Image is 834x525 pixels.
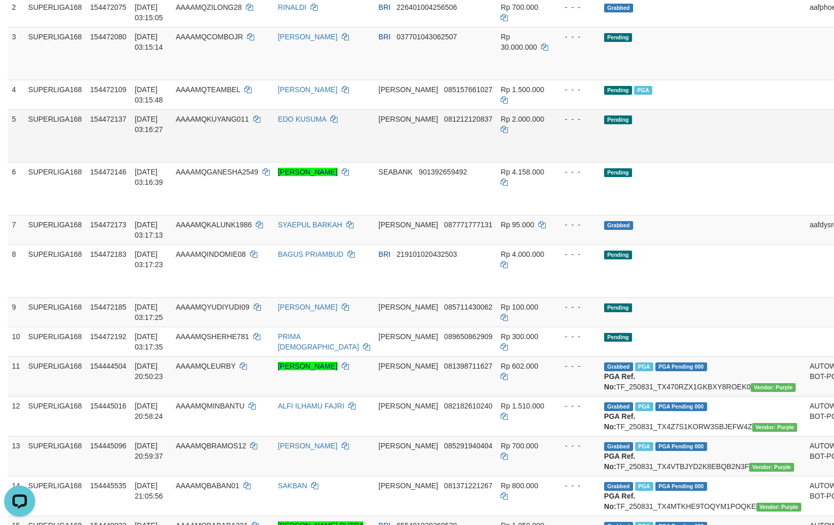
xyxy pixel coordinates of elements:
[444,332,492,341] span: Copy 089650862909 to clipboard
[397,250,457,258] span: Copy 219101020432503 to clipboard
[175,3,242,11] span: AAAAMQZILONG28
[444,221,492,229] span: Copy 087771777131 to clipboard
[378,85,438,94] span: [PERSON_NAME]
[444,442,492,450] span: Copy 085291940404 to clipboard
[378,402,438,410] span: [PERSON_NAME]
[557,302,596,312] div: - - -
[278,482,308,490] a: SAKBAN
[135,250,163,269] span: [DATE] 03:17:23
[557,84,596,95] div: - - -
[501,221,534,229] span: Rp 95.000
[378,115,438,123] span: [PERSON_NAME]
[175,221,252,229] span: AAAAMQKALUNK1986
[655,402,707,411] span: PGA Pending
[135,303,163,322] span: [DATE] 03:17:25
[378,250,390,258] span: BRI
[135,33,163,51] span: [DATE] 03:15:14
[175,303,249,311] span: AAAAMQYUDIYUDI09
[756,503,801,512] span: Vendor URL: https://trx4.1velocity.biz
[135,482,163,500] span: [DATE] 21:05:56
[24,215,86,244] td: SUPERLIGA168
[278,221,343,229] a: SYAEPUL BARKAH
[278,362,338,370] a: [PERSON_NAME]
[135,442,163,460] span: [DATE] 20:59:37
[635,402,653,411] span: Marked by aafheankoy
[24,356,86,396] td: SUPERLIGA168
[604,442,633,451] span: Grabbed
[8,109,24,162] td: 5
[90,168,126,176] span: 154472146
[24,327,86,356] td: SUPERLIGA168
[604,115,632,124] span: Pending
[135,85,163,104] span: [DATE] 03:15:48
[378,33,390,41] span: BRI
[8,297,24,327] td: 9
[8,476,24,516] td: 14
[751,383,796,392] span: Vendor URL: https://trx4.1velocity.biz
[444,85,492,94] span: Copy 085157661027 to clipboard
[278,250,344,258] a: BAGUS PRIAMBUD
[635,442,653,451] span: Marked by aafheankoy
[501,362,538,370] span: Rp 602.000
[501,85,544,94] span: Rp 1.500.000
[90,250,126,258] span: 154472183
[278,168,338,176] a: [PERSON_NAME]
[90,332,126,341] span: 154472192
[604,372,635,391] b: PGA Ref. No:
[749,463,794,472] span: Vendor URL: https://trx4.1velocity.biz
[604,402,633,411] span: Grabbed
[175,442,246,450] span: AAAAMQBRAMOS12
[135,115,163,134] span: [DATE] 03:16:27
[604,4,633,12] span: Grabbed
[8,327,24,356] td: 10
[24,436,86,476] td: SUPERLIGA168
[90,115,126,123] span: 154472137
[175,482,239,490] span: AAAAMQBABAN01
[397,33,457,41] span: Copy 037701043062507 to clipboard
[378,362,438,370] span: [PERSON_NAME]
[444,303,492,311] span: Copy 085711430062 to clipboard
[444,115,492,123] span: Copy 081212120837 to clipboard
[501,33,537,51] span: Rp 30.000.000
[24,162,86,215] td: SUPERLIGA168
[752,423,797,432] span: Vendor URL: https://trx4.1velocity.biz
[175,168,258,176] span: AAAAMQGANESHA2549
[4,4,35,35] button: Open LiveChat chat widget
[634,86,652,95] span: Marked by aafheankoy
[557,480,596,491] div: - - -
[24,80,86,109] td: SUPERLIGA168
[175,33,243,41] span: AAAAMQCOMBOJR
[278,3,306,11] a: RINALDI
[635,362,653,371] span: Marked by aafounsreynich
[175,250,245,258] span: AAAAMQINDOMIE08
[378,442,438,450] span: [PERSON_NAME]
[8,162,24,215] td: 6
[604,362,633,371] span: Grabbed
[444,402,492,410] span: Copy 082182610240 to clipboard
[600,356,806,396] td: TF_250831_TX470RZX1GKBXY8ROEK0
[24,297,86,327] td: SUPERLIGA168
[8,215,24,244] td: 7
[378,3,390,11] span: BRI
[557,32,596,42] div: - - -
[604,33,632,42] span: Pending
[135,3,163,22] span: [DATE] 03:15:05
[8,27,24,80] td: 3
[604,221,633,230] span: Grabbed
[604,303,632,312] span: Pending
[135,362,163,381] span: [DATE] 20:50:23
[604,492,635,511] b: PGA Ref. No:
[135,332,163,351] span: [DATE] 03:17:35
[175,115,248,123] span: AAAAMQKUYANG011
[8,244,24,297] td: 8
[600,436,806,476] td: TF_250831_TX4VTBJYD2K8EBQB2N3F
[501,3,538,11] span: Rp 700.000
[501,482,538,490] span: Rp 800.000
[90,3,126,11] span: 154472075
[278,33,338,41] a: [PERSON_NAME]
[501,402,544,410] span: Rp 1.510.000
[24,244,86,297] td: SUPERLIGA168
[378,482,438,490] span: [PERSON_NAME]
[278,332,359,351] a: PRIMA [DEMOGRAPHIC_DATA]
[501,250,544,258] span: Rp 4.000.000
